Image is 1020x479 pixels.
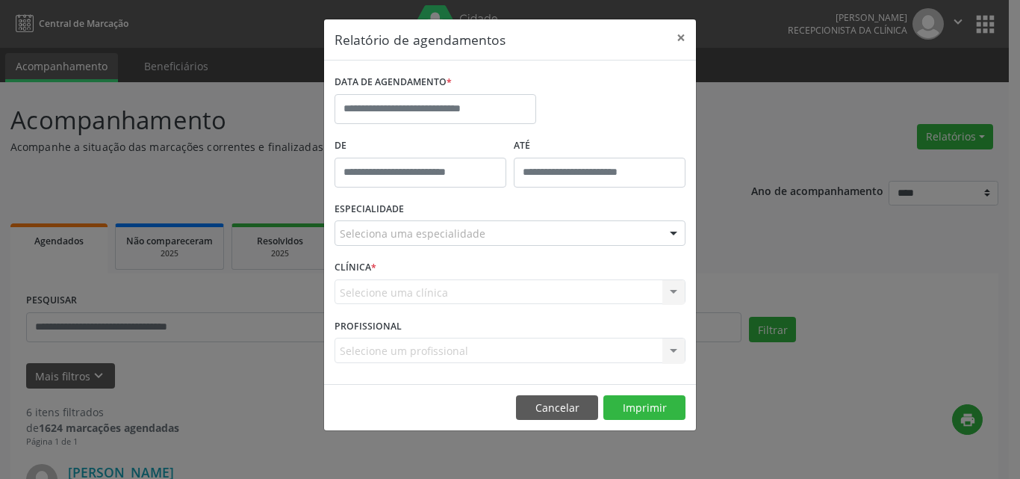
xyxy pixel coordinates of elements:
button: Imprimir [603,395,685,421]
label: PROFISSIONAL [335,315,402,338]
label: ATÉ [514,135,685,158]
label: ESPECIALIDADE [335,198,404,221]
button: Cancelar [516,395,598,421]
label: De [335,135,506,158]
label: DATA DE AGENDAMENTO [335,71,452,94]
span: Seleciona uma especialidade [340,226,485,241]
label: CLÍNICA [335,256,376,279]
button: Close [666,19,696,56]
h5: Relatório de agendamentos [335,30,506,49]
